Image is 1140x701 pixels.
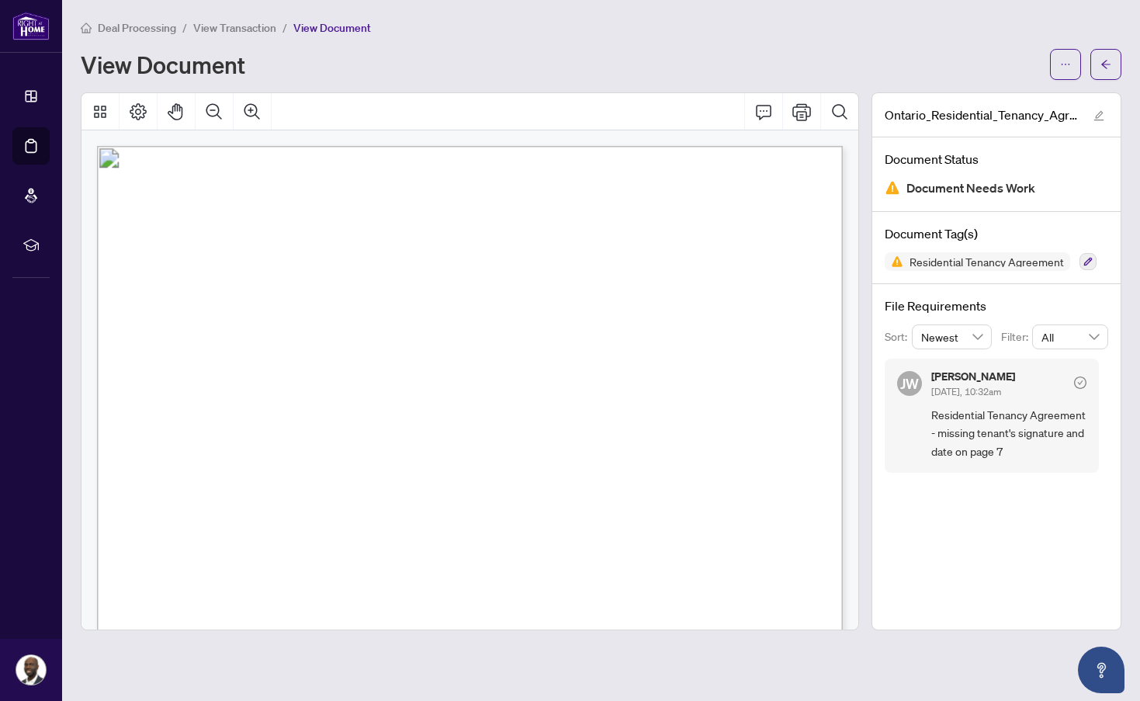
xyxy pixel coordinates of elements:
img: logo [12,12,50,40]
span: Newest [921,325,983,349]
h4: Document Status [885,150,1108,168]
span: All [1041,325,1099,349]
span: Deal Processing [98,21,176,35]
h1: View Document [81,52,245,77]
span: [DATE], 10:32am [931,386,1001,397]
li: / [182,19,187,36]
span: arrow-left [1100,59,1111,70]
h4: File Requirements [885,297,1108,315]
h5: [PERSON_NAME] [931,371,1015,382]
span: View Transaction [193,21,276,35]
img: Document Status [885,180,900,196]
span: check-circle [1074,377,1086,389]
span: Residential Tenancy Agreement - missing tenant's signature and date on page 7 [931,406,1086,460]
span: Ontario_Residential_Tenancy_Agreement.pdf [885,106,1079,124]
button: Open asap [1078,647,1124,693]
span: Document Needs Work [906,178,1035,199]
span: JW [900,373,919,394]
span: Residential Tenancy Agreement [903,256,1070,267]
img: Status Icon [885,252,903,271]
p: Sort: [885,328,912,345]
span: edit [1093,110,1104,121]
h4: Document Tag(s) [885,224,1108,243]
li: / [282,19,287,36]
img: Profile Icon [16,655,46,685]
p: Filter: [1001,328,1032,345]
span: home [81,23,92,33]
span: View Document [293,21,371,35]
span: ellipsis [1060,59,1071,70]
